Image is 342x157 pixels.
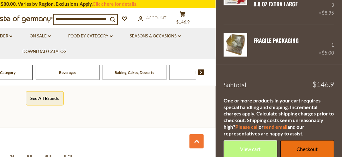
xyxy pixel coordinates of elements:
[146,15,166,20] span: Account
[322,10,334,16] span: $8.95
[115,70,154,75] a: Baking, Cakes, Desserts
[59,70,76,75] a: Beverages
[224,98,334,137] div: One or more products in your cart requires special handling and shipping. Incremental charges app...
[30,33,51,40] a: On Sale
[68,33,113,40] a: Food By Category
[264,124,287,130] a: send email
[177,19,190,24] span: $146.9
[224,81,246,89] span: Subtotal
[22,48,67,55] a: Download Catalog
[224,33,247,57] img: FRAGILE Packaging
[254,36,299,44] a: FRAGILE Packaging
[26,91,64,106] button: See All Brands
[319,33,334,57] div: 1 ×
[235,124,259,130] a: Please call
[138,15,166,22] a: Account
[173,11,192,27] button: $146.9
[198,69,204,75] img: next arrow
[312,81,334,88] span: $146.9
[93,1,138,7] a: Click here for details.
[322,50,334,56] span: $5.00
[130,33,181,40] a: Seasons & Occasions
